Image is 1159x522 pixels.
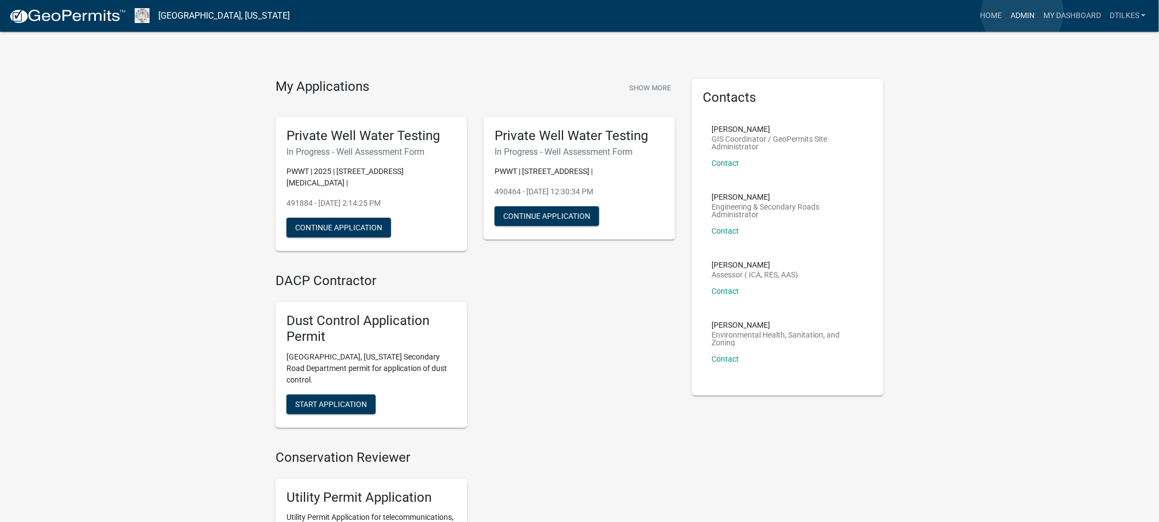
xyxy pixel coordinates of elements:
h4: DACP Contractor [276,273,675,289]
h5: Private Well Water Testing [286,128,456,144]
a: Home [976,5,1006,26]
h5: Contacts [703,90,873,106]
h6: In Progress - Well Assessment Form [495,147,664,157]
p: PWWT | 2025 | [STREET_ADDRESS][MEDICAL_DATA] | [286,166,456,189]
p: [PERSON_NAME] [712,125,864,133]
p: Assessor ( ICA, RES, AAS) [712,271,798,279]
h4: Conservation Reviewer [276,450,675,466]
a: My Dashboard [1039,5,1105,26]
a: Admin [1006,5,1039,26]
button: Start Application [286,395,376,414]
a: Contact [712,355,739,363]
h5: Utility Permit Application [286,490,456,506]
a: Contact [712,227,739,235]
button: Continue Application [495,206,599,226]
h4: My Applications [276,79,369,95]
button: Continue Application [286,218,391,237]
a: dtilkes [1105,5,1150,26]
a: Contact [712,159,739,167]
button: Show More [625,79,675,97]
p: 490464 - [DATE] 12:30:34 PM [495,186,664,198]
p: [GEOGRAPHIC_DATA], [US_STATE] Secondary Road Department permit for application of dust control. [286,351,456,386]
h5: Private Well Water Testing [495,128,664,144]
a: [GEOGRAPHIC_DATA], [US_STATE] [158,7,290,25]
p: [PERSON_NAME] [712,193,864,201]
h6: In Progress - Well Assessment Form [286,147,456,157]
p: [PERSON_NAME] [712,321,864,329]
a: Contact [712,287,739,295]
p: Environmental Health, Sanitation, and Zoning [712,331,864,346]
p: [PERSON_NAME] [712,261,798,269]
img: Franklin County, Iowa [135,8,150,23]
span: Start Application [295,399,367,408]
p: Engineering & Secondary Roads Administrator [712,203,864,218]
p: PWWT | [STREET_ADDRESS] | [495,166,664,177]
p: GIS Coordinator / GeoPermits Site Administrator [712,135,864,150]
p: 491884 - [DATE] 2:14:25 PM [286,198,456,209]
h5: Dust Control Application Permit [286,313,456,345]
